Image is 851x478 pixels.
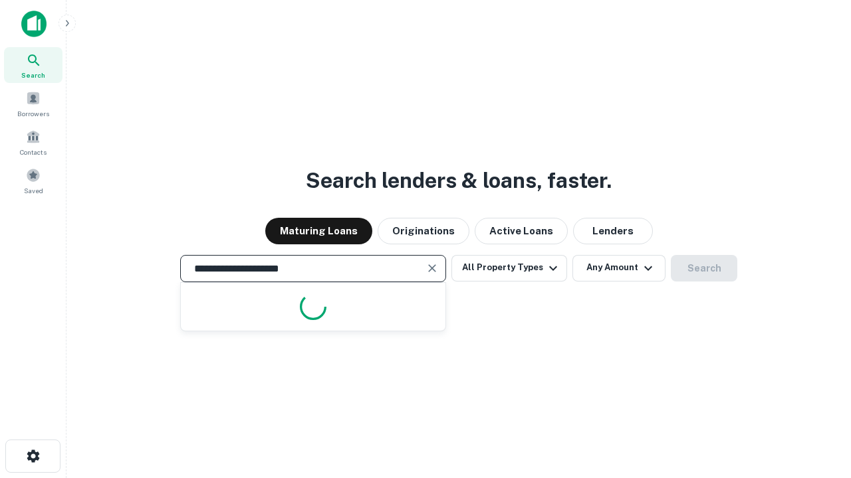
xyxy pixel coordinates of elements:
[573,218,653,244] button: Lenders
[4,124,62,160] a: Contacts
[475,218,568,244] button: Active Loans
[24,185,43,196] span: Saved
[4,47,62,83] a: Search
[306,165,612,197] h3: Search lenders & loans, faster.
[265,218,372,244] button: Maturing Loans
[17,108,49,119] span: Borrowers
[4,163,62,199] a: Saved
[21,11,47,37] img: capitalize-icon.png
[21,70,45,80] span: Search
[378,218,469,244] button: Originations
[20,147,47,157] span: Contacts
[4,86,62,121] a: Borrowers
[451,255,567,281] button: All Property Types
[572,255,666,281] button: Any Amount
[423,259,441,278] button: Clear
[785,372,851,436] iframe: Chat Widget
